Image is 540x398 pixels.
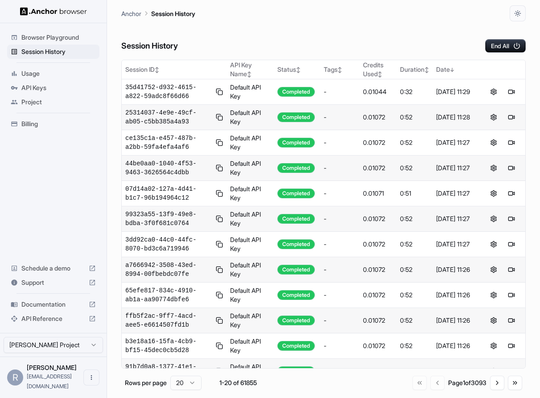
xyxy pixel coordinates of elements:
[227,206,273,232] td: Default API Key
[400,341,429,350] div: 0:52
[324,214,356,223] div: -
[7,369,23,386] div: R
[363,240,392,249] div: 0.01072
[125,65,223,74] div: Session ID
[450,66,454,73] span: ↓
[363,138,392,147] div: 0.01072
[338,66,342,73] span: ↕
[436,214,477,223] div: [DATE] 11:27
[324,164,356,172] div: -
[324,189,356,198] div: -
[324,113,356,122] div: -
[227,359,273,384] td: Default API Key
[216,378,260,387] div: 1-20 of 61855
[7,66,99,81] div: Usage
[324,87,356,96] div: -
[125,210,212,228] span: 99323a55-13f9-49e8-bdba-3f0f681c0764
[400,189,429,198] div: 0:51
[324,341,356,350] div: -
[485,39,526,53] button: End All
[247,71,251,78] span: ↕
[277,163,315,173] div: Completed
[277,189,315,198] div: Completed
[277,65,317,74] div: Status
[436,367,477,376] div: [DATE] 11:26
[378,71,382,78] span: ↕
[227,257,273,283] td: Default API Key
[21,119,96,128] span: Billing
[425,66,429,73] span: ↕
[155,66,159,73] span: ↕
[21,47,96,56] span: Session History
[83,369,99,386] button: Open menu
[400,164,429,172] div: 0:52
[125,286,212,304] span: 65efe817-834c-4910-ab1a-aa90774dbfe6
[436,87,477,96] div: [DATE] 11:29
[400,214,429,223] div: 0:52
[277,239,315,249] div: Completed
[324,316,356,325] div: -
[363,87,392,96] div: 0.01044
[436,291,477,300] div: [DATE] 11:26
[227,333,273,359] td: Default API Key
[363,164,392,172] div: 0.01072
[21,314,85,323] span: API Reference
[363,61,392,78] div: Credits Used
[227,181,273,206] td: Default API Key
[436,189,477,198] div: [DATE] 11:27
[324,65,356,74] div: Tags
[227,79,273,105] td: Default API Key
[277,290,315,300] div: Completed
[400,240,429,249] div: 0:52
[324,138,356,147] div: -
[27,364,77,371] span: Robert Farlow
[277,316,315,325] div: Completed
[400,265,429,274] div: 0:52
[21,264,85,273] span: Schedule a demo
[448,378,486,387] div: Page 1 of 3093
[227,105,273,130] td: Default API Key
[7,95,99,109] div: Project
[400,138,429,147] div: 0:52
[363,214,392,223] div: 0.01072
[230,61,270,78] div: API Key Name
[436,164,477,172] div: [DATE] 11:27
[277,366,315,376] div: Completed
[125,235,212,253] span: 3dd92ca0-44c0-44fc-8070-bd3c6a719946
[121,8,195,18] nav: breadcrumb
[400,316,429,325] div: 0:52
[400,367,429,376] div: 0:52
[363,113,392,122] div: 0.01072
[277,112,315,122] div: Completed
[227,232,273,257] td: Default API Key
[20,7,87,16] img: Anchor Logo
[7,297,99,312] div: Documentation
[125,134,212,152] span: ce135c1a-e457-487b-a2bb-59fa4efa4af6
[436,341,477,350] div: [DATE] 11:26
[125,83,212,101] span: 35d41752-d932-4615-a822-59adc8f66d66
[277,265,315,275] div: Completed
[21,33,96,42] span: Browser Playground
[125,159,212,177] span: 44be0aa0-1040-4f53-9463-3626564c4dbb
[324,367,356,376] div: -
[277,138,315,148] div: Completed
[227,156,273,181] td: Default API Key
[324,291,356,300] div: -
[7,81,99,95] div: API Keys
[7,261,99,275] div: Schedule a demo
[436,265,477,274] div: [DATE] 11:26
[21,98,96,107] span: Project
[363,189,392,198] div: 0.01071
[151,9,195,18] p: Session History
[324,265,356,274] div: -
[436,138,477,147] div: [DATE] 11:27
[7,30,99,45] div: Browser Playground
[7,117,99,131] div: Billing
[436,240,477,249] div: [DATE] 11:27
[125,261,212,279] span: a7666942-3508-43ed-8994-00fbebdc07fe
[125,337,212,355] span: b3e18a16-15fa-4cb9-bf15-45dec0cb5d28
[125,108,212,126] span: 25314037-4e9e-49cf-ab05-c5bb385a4a93
[363,341,392,350] div: 0.01072
[277,214,315,224] div: Completed
[7,312,99,326] div: API Reference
